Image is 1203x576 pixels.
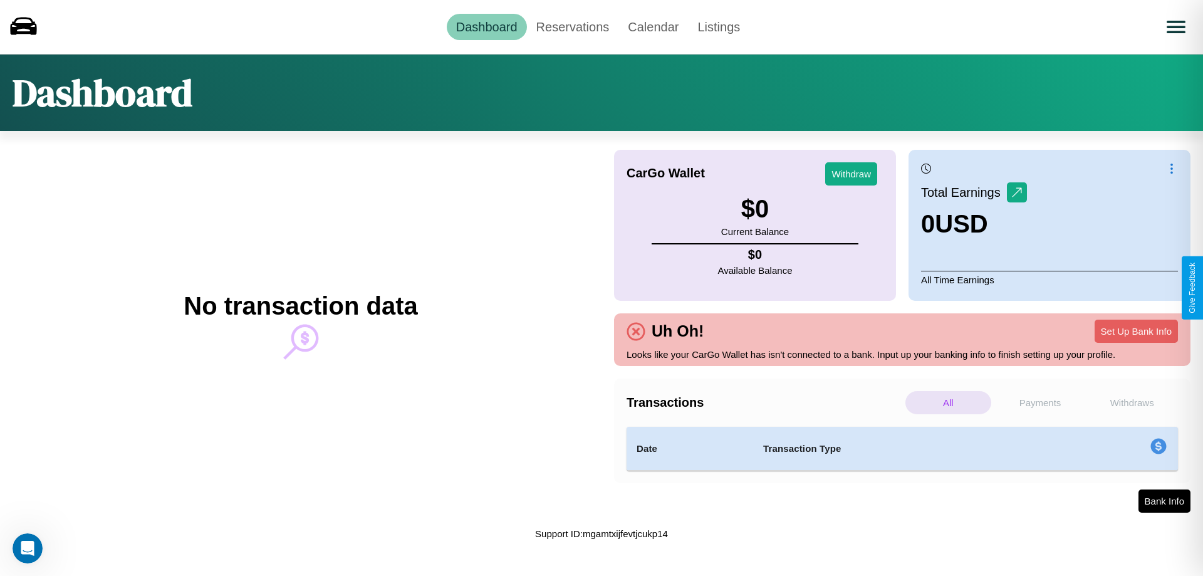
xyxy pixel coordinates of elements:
p: Payments [997,391,1083,414]
div: Give Feedback [1188,263,1197,313]
a: Dashboard [447,14,527,40]
h4: CarGo Wallet [627,166,705,181]
h2: No transaction data [184,292,417,320]
button: Set Up Bank Info [1095,320,1178,343]
h4: Transaction Type [763,441,1048,456]
button: Open menu [1159,9,1194,45]
a: Reservations [527,14,619,40]
p: Available Balance [718,262,793,279]
h4: Date [637,441,743,456]
h3: $ 0 [721,195,789,223]
p: Looks like your CarGo Wallet has isn't connected to a bank. Input up your banking info to finish ... [627,346,1178,363]
p: Withdraws [1089,391,1175,414]
a: Listings [688,14,749,40]
button: Bank Info [1138,490,1190,513]
button: Withdraw [825,162,877,186]
h1: Dashboard [13,67,192,118]
p: Support ID: mgamtxijfevtjcukp14 [535,525,668,542]
iframe: Intercom live chat [13,533,43,563]
h4: Uh Oh! [645,322,710,340]
p: Total Earnings [921,181,1007,204]
a: Calendar [618,14,688,40]
p: Current Balance [721,223,789,240]
p: All [905,391,991,414]
h4: Transactions [627,395,902,410]
h4: $ 0 [718,248,793,262]
h3: 0 USD [921,210,1027,238]
p: All Time Earnings [921,271,1178,288]
table: simple table [627,427,1178,471]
